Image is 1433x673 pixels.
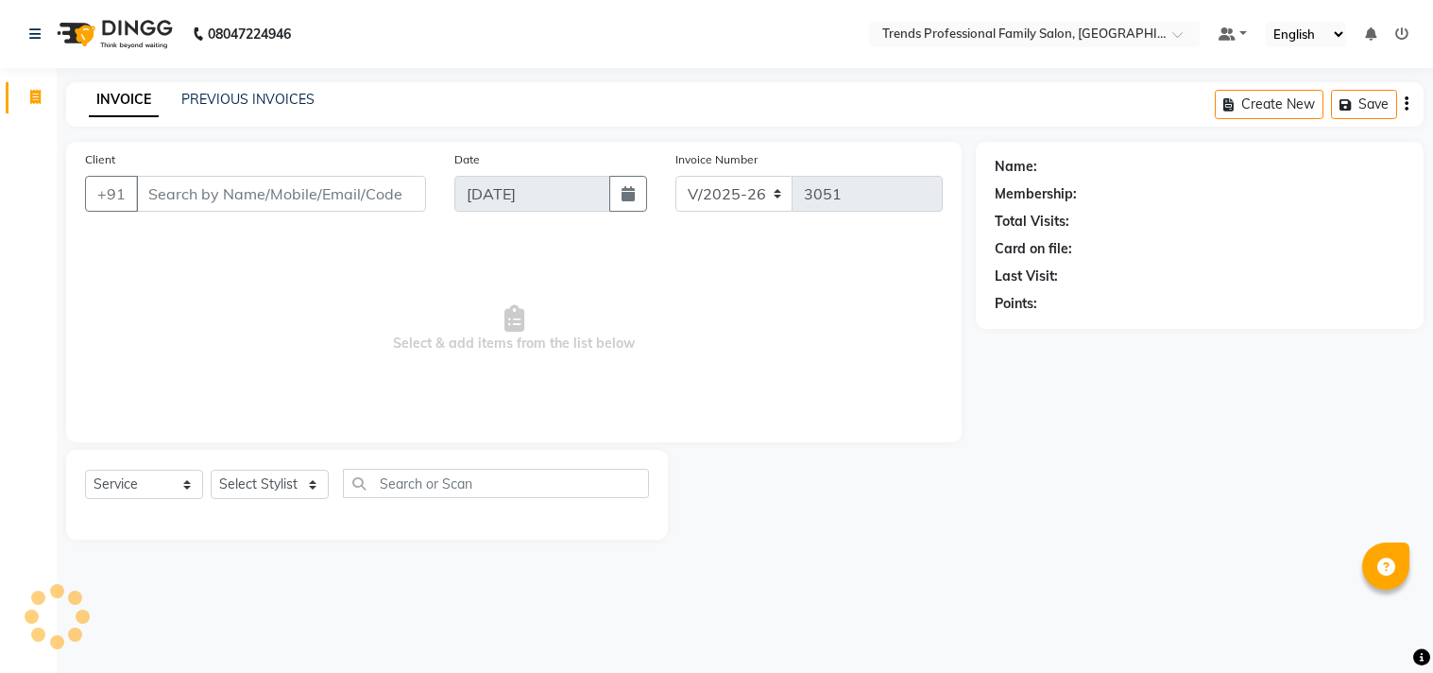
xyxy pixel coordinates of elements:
[85,234,943,423] span: Select & add items from the list below
[181,91,315,108] a: PREVIOUS INVOICES
[995,212,1069,232] div: Total Visits:
[343,469,649,498] input: Search or Scan
[995,294,1037,314] div: Points:
[995,239,1072,259] div: Card on file:
[995,184,1077,204] div: Membership:
[89,83,159,117] a: INVOICE
[995,157,1037,177] div: Name:
[136,176,426,212] input: Search by Name/Mobile/Email/Code
[85,176,138,212] button: +91
[1354,597,1414,654] iframe: chat widget
[1215,90,1323,119] button: Create New
[85,151,115,168] label: Client
[454,151,480,168] label: Date
[48,8,178,60] img: logo
[208,8,291,60] b: 08047224946
[675,151,758,168] label: Invoice Number
[995,267,1058,286] div: Last Visit:
[1331,90,1397,119] button: Save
